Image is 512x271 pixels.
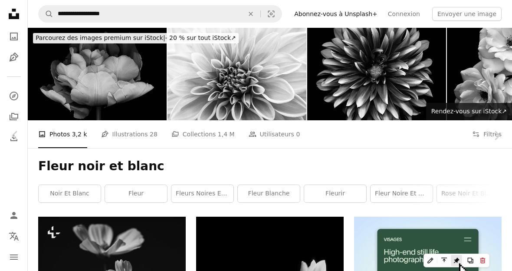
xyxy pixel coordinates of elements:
[432,7,502,21] button: Envoyer une image
[101,120,158,148] a: Illustrations 28
[5,49,23,66] a: Illustrations
[289,7,383,21] a: Abonnez-vous à Unsplash+
[171,185,233,202] a: fleurs noires et blanches
[5,87,23,105] a: Explorer
[437,185,499,202] a: rose noir et blanc
[249,120,300,148] a: Utilisateurs 0
[5,248,23,266] button: Menu
[261,6,282,22] button: Recherche de visuels
[472,120,502,148] button: Filtres
[150,129,158,139] span: 28
[5,207,23,224] a: Connexion / S’inscrire
[371,185,433,202] a: fleur noire et blanche
[33,33,239,43] div: - 20 % sur tout iStock ↗
[167,28,306,120] img: BELLE DHALIA DE PRÈS EN MODE MACRO
[38,159,502,174] h1: Fleur noir et blanc
[218,129,235,139] span: 1,4 M
[241,6,260,22] button: Effacer
[28,28,244,49] a: Parcourez des images premium sur iStock|- 20 % sur tout iStock↗
[5,28,23,45] a: Photos
[238,185,300,202] a: fleur blanche
[296,129,300,139] span: 0
[5,228,23,245] button: Langue
[171,120,235,148] a: Collections 1,4 M
[426,103,512,120] a: Rendez-vous sur iStock↗
[383,7,425,21] a: Connexion
[39,6,53,22] button: Rechercher sur Unsplash
[482,94,512,177] a: Suivant
[38,5,282,23] form: Rechercher des visuels sur tout le site
[36,34,165,41] span: Parcourez des images premium sur iStock |
[431,108,507,115] span: Rendez-vous sur iStock ↗
[307,28,446,120] img: Monochrome dahlia
[39,185,101,202] a: Noir et blanc
[28,28,167,120] img: XXXL: Monocrhome Tulipe Double
[304,185,366,202] a: fleurir
[105,185,167,202] a: fleur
